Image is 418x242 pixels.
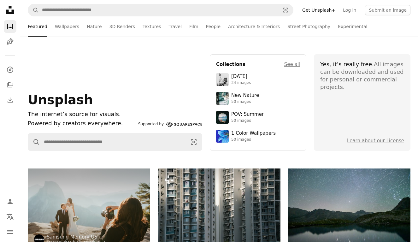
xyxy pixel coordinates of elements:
[47,234,106,240] a: Samsung Memory US
[4,195,16,208] a: Log in / Sign up
[231,137,276,142] div: 50 images
[206,16,221,37] a: People
[189,16,198,37] a: Film
[143,16,161,37] a: Textures
[231,80,251,86] div: 34 images
[4,94,16,106] a: Download History
[284,61,300,68] a: See all
[4,210,16,223] button: Language
[138,121,202,128] a: Supported by
[231,118,264,123] div: 50 images
[320,61,404,91] div: All images can be downloaded and used for personal or commercial projects.
[87,16,102,37] a: Nature
[28,4,293,16] form: Find visuals sitewide
[4,35,16,48] a: Illustrations
[28,110,136,119] h1: The internet’s source for visuals.
[216,73,300,86] a: [DATE]34 images
[287,16,330,37] a: Street Photography
[216,111,300,124] a: POV: Summer50 images
[28,92,93,107] span: Unsplash
[216,73,229,86] img: photo-1682590564399-95f0109652fe
[228,16,280,37] a: Architecture & Interiors
[288,206,410,212] a: Starry night sky over a calm mountain lake
[55,16,79,37] a: Wallpapers
[28,133,202,151] form: Find visuals sitewide
[216,130,300,143] a: 1 Color Wallpapers50 images
[231,130,276,137] div: 1 Color Wallpapers
[347,138,404,144] a: Learn about our License
[216,130,229,143] img: premium_photo-1688045582333-c8b6961773e0
[320,61,374,68] span: Yes, it’s really free.
[231,111,264,118] div: POV: Summer
[298,5,339,15] a: Get Unsplash+
[231,74,251,80] div: [DATE]
[158,205,280,211] a: Tall apartment buildings with many windows and balconies.
[109,16,135,37] a: 3D Renders
[28,206,150,212] a: Bride and groom posing for photographer on mountain overlook.
[4,79,16,91] a: Collections
[28,133,40,151] button: Search Unsplash
[4,226,16,238] button: Menu
[278,4,293,16] button: Visual search
[4,63,16,76] a: Explore
[231,92,259,99] div: New Nature
[168,16,182,37] a: Travel
[28,119,136,128] p: Powered by creators everywhere.
[4,20,16,33] a: Photos
[216,92,229,105] img: premium_photo-1755037089989-422ee333aef9
[231,99,259,104] div: 50 images
[185,133,202,151] button: Visual search
[339,5,360,15] a: Log in
[28,4,39,16] button: Search Unsplash
[216,92,300,105] a: New Nature50 images
[216,61,245,68] h4: Collections
[216,111,229,124] img: premium_photo-1753820185677-ab78a372b033
[365,5,410,15] button: Submit an image
[338,16,367,37] a: Experimental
